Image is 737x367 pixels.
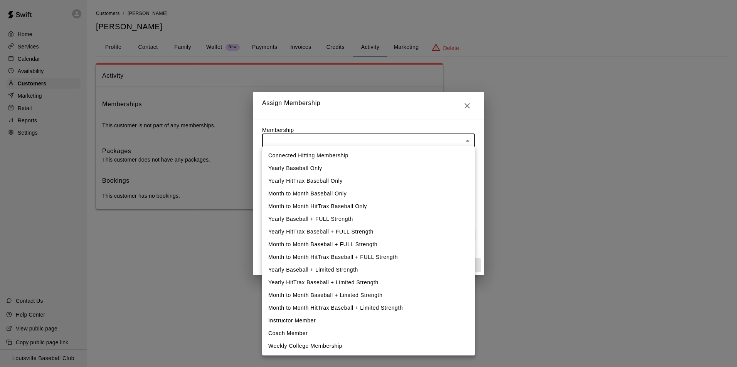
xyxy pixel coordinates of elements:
li: Weekly College Membership [262,340,475,352]
li: Coach Member [262,327,475,340]
li: Yearly Baseball + FULL Strength [262,213,475,225]
li: Yearly HitTrax Baseball + FULL Strength [262,225,475,238]
li: Yearly HitTrax Baseball + Limited Strength [262,276,475,289]
li: Month to Month Baseball + FULL Strength [262,238,475,251]
li: Month to Month HitTrax Baseball + Limited Strength [262,302,475,314]
li: Yearly HitTrax Baseball Only [262,175,475,187]
li: Yearly Baseball Only [262,162,475,175]
li: Month to Month HitTrax Baseball Only [262,200,475,213]
li: Connected Hitting Membership [262,149,475,162]
li: Month to Month HitTrax Baseball + FULL Strength [262,251,475,264]
li: Yearly Baseball + Limited Strength [262,264,475,276]
li: Instructor Member [262,314,475,327]
li: Month to Month Baseball Only [262,187,475,200]
li: Month to Month Baseball + Limited Strength [262,289,475,302]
